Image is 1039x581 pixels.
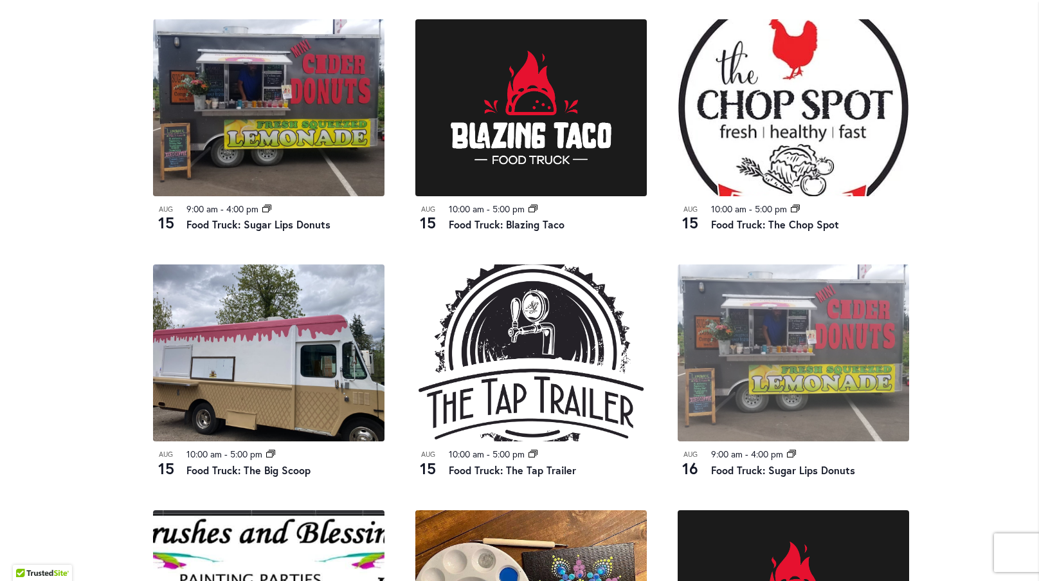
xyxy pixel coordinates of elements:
[230,448,262,460] time: 5:00 pm
[487,448,490,460] span: -
[153,449,179,460] span: Aug
[415,449,441,460] span: Aug
[153,457,179,479] span: 15
[153,19,384,196] img: Food Truck: Sugar Lips Apple Cider Donuts
[749,203,752,215] span: -
[678,457,703,479] span: 16
[449,203,484,215] time: 10:00 am
[186,463,311,477] a: Food Truck: The Big Scoop
[186,203,218,215] time: 9:00 am
[10,535,46,571] iframe: Launch Accessibility Center
[711,448,743,460] time: 9:00 am
[153,212,179,234] span: 15
[449,217,565,231] a: Food Truck: Blazing Taco
[186,448,222,460] time: 10:00 am
[221,203,224,215] span: -
[678,264,909,441] img: Food Truck: Sugar Lips Apple Cider Donuts
[745,448,748,460] span: -
[492,203,525,215] time: 5:00 pm
[153,204,179,215] span: Aug
[711,463,855,477] a: Food Truck: Sugar Lips Donuts
[711,217,839,231] a: Food Truck: The Chop Spot
[226,203,258,215] time: 4:00 pm
[755,203,787,215] time: 5:00 pm
[186,217,330,231] a: Food Truck: Sugar Lips Donuts
[487,203,490,215] span: -
[415,457,441,479] span: 15
[751,448,783,460] time: 4:00 pm
[678,204,703,215] span: Aug
[415,19,647,196] img: Blazing Taco Food Truck
[449,463,576,477] a: Food Truck: The Tap Trailer
[153,264,384,441] img: Food Truck: The Big Scoop
[678,19,909,196] img: THE CHOP SPOT PDX – Food Truck
[224,448,228,460] span: -
[415,264,647,441] img: Food Truck: The Tap Trailer
[711,203,746,215] time: 10:00 am
[415,212,441,234] span: 15
[449,448,484,460] time: 10:00 am
[415,204,441,215] span: Aug
[678,212,703,234] span: 15
[492,448,525,460] time: 5:00 pm
[678,449,703,460] span: Aug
